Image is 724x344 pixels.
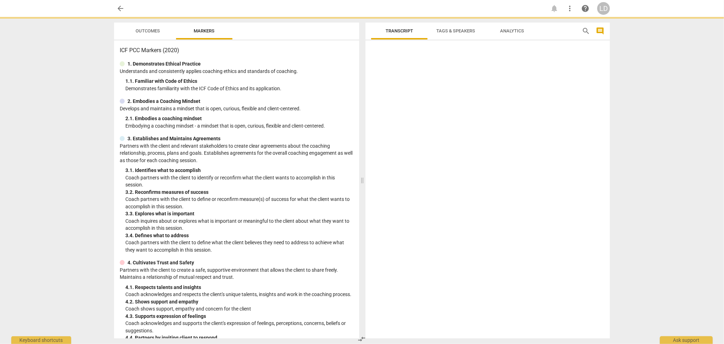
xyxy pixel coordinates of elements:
span: Outcomes [136,28,160,33]
div: Keyboard shortcuts [11,336,71,344]
div: 4. 3. Supports expression of feelings [125,313,354,320]
div: 2. 1. Embodies a coaching mindset [125,115,354,122]
p: 4. Cultivates Trust and Safety [127,259,194,266]
p: 3. Establishes and Maintains Agreements [127,135,220,142]
div: 3. 2. Reconfirms measures of success [125,189,354,196]
span: Analytics [500,28,524,33]
span: Markers [194,28,215,33]
a: Help [579,2,592,15]
p: Demonstrates familiarity with the ICF Code of Ethics and its application. [125,85,354,92]
p: Partners with the client to create a safe, supportive environment that allows the client to share... [120,266,354,281]
p: Partners with the client and relevant stakeholders to create clear agreements about the coaching ... [120,142,354,164]
div: 3. 1. Identifies what to accomplish [125,167,354,174]
div: 4. 2. Shows support and empathy [125,298,354,306]
button: Search [580,25,592,37]
p: Coach partners with the client to define what the client believes they need to address to achieve... [125,239,354,253]
p: Coach partners with the client to identify or reconfirm what the client wants to accomplish in th... [125,174,354,189]
span: arrow_back [116,4,125,13]
p: Coach shows support, empathy and concern for the client [125,305,354,313]
span: help [581,4,589,13]
p: 2. Embodies a Coaching Mindset [127,98,200,105]
span: search [582,27,590,35]
p: Understands and consistently applies coaching ethics and standards of coaching. [120,68,354,75]
div: 3. 3. Explores what is important [125,210,354,217]
div: Ask support [660,336,713,344]
span: more_vert [566,4,574,13]
p: Embodying a coaching mindset - a mindset that is open, curious, flexible and client-centered. [125,122,354,130]
button: LD [597,2,610,15]
h3: ICF PCC Markers (2020) [120,46,354,55]
button: Show/Hide comments [594,25,606,37]
p: Coach acknowledges and supports the client's expression of feelings, perceptions, concerns, belie... [125,320,354,334]
p: Coach acknowledges and respects the client's unique talents, insights and work in the coaching pr... [125,291,354,298]
span: Transcript [386,28,413,33]
div: 1. 1. Familiar with Code of Ethics [125,78,354,85]
div: 4. 4. Partners by inviting client to respond [125,334,354,342]
div: 3. 4. Defines what to address [125,232,354,239]
p: Develops and maintains a mindset that is open, curious, flexible and client-centered. [120,105,354,112]
span: comment [596,27,604,35]
p: 1. Demonstrates Ethical Practice [127,60,201,68]
p: Coach inquires about or explores what is important or meaningful to the client about what they wa... [125,217,354,232]
p: Coach partners with the client to define or reconfirm measure(s) of success for what the client w... [125,196,354,210]
span: Tags & Speakers [436,28,475,33]
div: 4. 1. Respects talents and insights [125,284,354,291]
span: compare_arrows [358,335,366,343]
